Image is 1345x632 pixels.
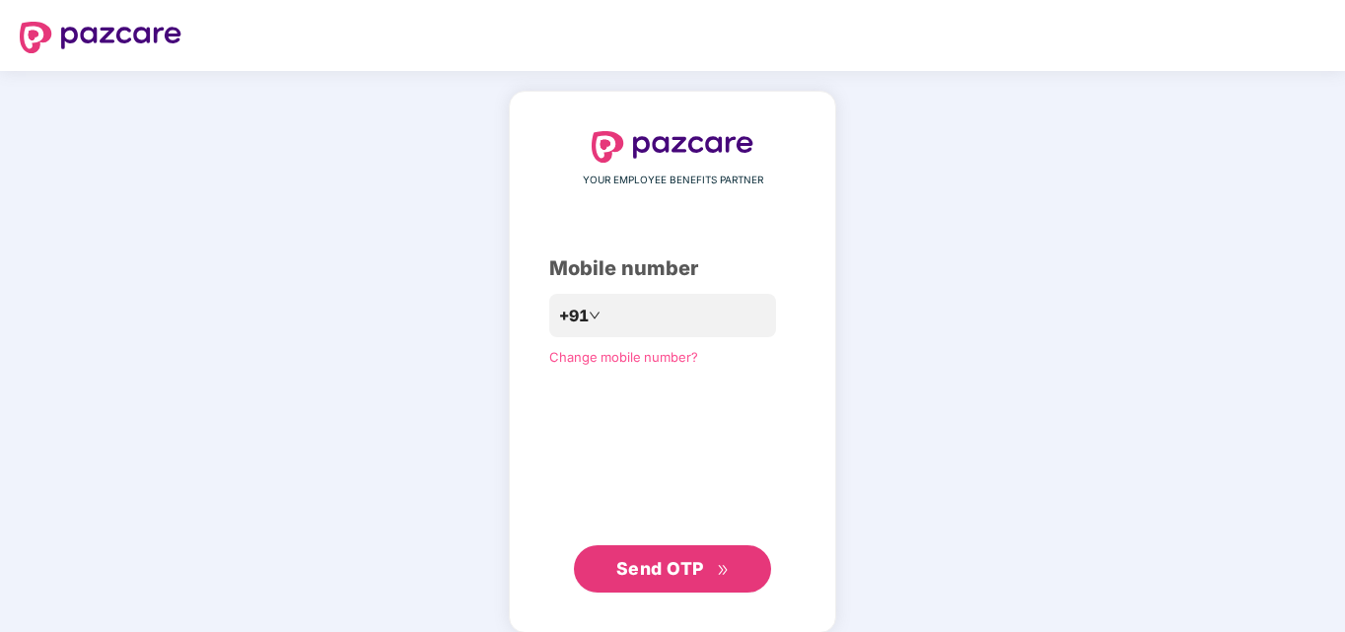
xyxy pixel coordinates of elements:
[549,253,796,284] div: Mobile number
[583,173,763,188] span: YOUR EMPLOYEE BENEFITS PARTNER
[549,349,698,365] a: Change mobile number?
[20,22,181,53] img: logo
[616,558,704,579] span: Send OTP
[717,564,730,577] span: double-right
[589,310,601,321] span: down
[559,304,589,328] span: +91
[574,545,771,593] button: Send OTPdouble-right
[592,131,753,163] img: logo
